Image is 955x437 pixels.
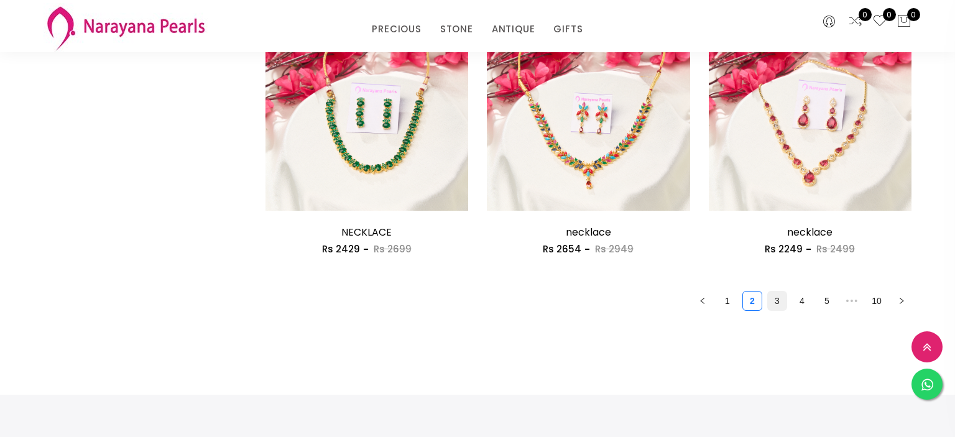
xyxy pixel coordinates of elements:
[787,225,833,239] a: necklace
[883,8,896,21] span: 0
[341,225,392,239] a: NECKLACE
[717,291,737,311] li: 1
[322,242,360,255] span: Rs 2429
[792,291,812,311] li: 4
[543,242,581,255] span: Rs 2654
[842,291,862,311] span: •••
[842,291,862,311] li: Next 5 Pages
[892,291,911,311] button: right
[793,292,811,310] a: 4
[693,291,713,311] button: left
[892,291,911,311] li: Next Page
[872,14,887,30] a: 0
[742,291,762,311] li: 2
[897,14,911,30] button: 0
[907,8,920,21] span: 0
[767,291,787,311] li: 3
[566,225,611,239] a: necklace
[693,291,713,311] li: Previous Page
[440,20,473,39] a: STONE
[816,242,855,255] span: Rs 2499
[768,292,787,310] a: 3
[867,291,887,311] li: 10
[595,242,634,255] span: Rs 2949
[818,292,836,310] a: 5
[699,297,706,305] span: left
[553,20,583,39] a: GIFTS
[374,242,412,255] span: Rs 2699
[867,292,886,310] a: 10
[898,297,905,305] span: right
[765,242,803,255] span: Rs 2249
[718,292,737,310] a: 1
[817,291,837,311] li: 5
[848,14,863,30] a: 0
[372,20,421,39] a: PRECIOUS
[492,20,535,39] a: ANTIQUE
[743,292,762,310] a: 2
[859,8,872,21] span: 0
